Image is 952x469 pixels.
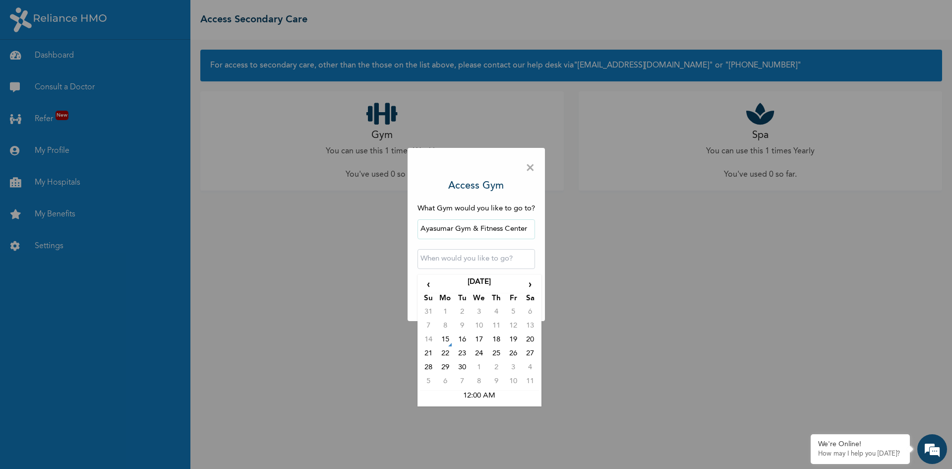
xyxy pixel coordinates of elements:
[505,293,522,307] th: Fr
[437,307,454,321] td: 1
[818,450,902,458] p: How may I help you today?
[505,348,522,362] td: 26
[522,362,538,376] td: 4
[420,362,437,376] td: 28
[18,50,40,74] img: d_794563401_company_1708531726252_794563401
[505,307,522,321] td: 5
[437,293,454,307] th: Mo
[52,56,167,68] div: Chat with us now
[526,158,535,179] span: ×
[420,277,437,293] span: ‹
[505,321,522,335] td: 12
[488,307,505,321] td: 4
[454,321,471,335] td: 9
[488,362,505,376] td: 2
[522,348,538,362] td: 27
[522,293,538,307] th: Sa
[58,140,137,241] span: We're online!
[437,321,454,335] td: 8
[505,376,522,390] td: 10
[97,336,189,367] div: FAQs
[818,440,902,449] div: We're Online!
[5,354,97,361] span: Conversation
[437,376,454,390] td: 6
[471,293,487,307] th: We
[505,335,522,348] td: 19
[437,277,522,293] th: [DATE]
[471,376,487,390] td: 8
[522,307,538,321] td: 6
[522,277,538,293] span: ›
[437,348,454,362] td: 22
[420,307,437,321] td: 31
[454,348,471,362] td: 23
[420,293,437,307] th: Su
[471,307,487,321] td: 3
[488,335,505,348] td: 18
[417,249,535,269] input: When would you like to go?
[471,348,487,362] td: 24
[488,376,505,390] td: 9
[454,376,471,390] td: 7
[417,205,535,212] span: What Gym would you like to go to?
[505,362,522,376] td: 3
[454,335,471,348] td: 16
[5,302,189,336] textarea: Type your message and hit 'Enter'
[454,362,471,376] td: 30
[471,335,487,348] td: 17
[454,293,471,307] th: Tu
[437,335,454,348] td: 15
[522,335,538,348] td: 20
[454,307,471,321] td: 2
[488,321,505,335] td: 11
[437,362,454,376] td: 29
[522,376,538,390] td: 11
[163,5,186,29] div: Minimize live chat window
[471,321,487,335] td: 10
[420,390,539,404] td: 12:00 AM
[420,335,437,348] td: 14
[417,219,535,239] input: Search by name or address
[448,179,504,194] h3: Access Gym
[471,362,487,376] td: 1
[522,321,538,335] td: 13
[420,348,437,362] td: 21
[420,376,437,390] td: 5
[420,321,437,335] td: 7
[488,348,505,362] td: 25
[488,293,505,307] th: Th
